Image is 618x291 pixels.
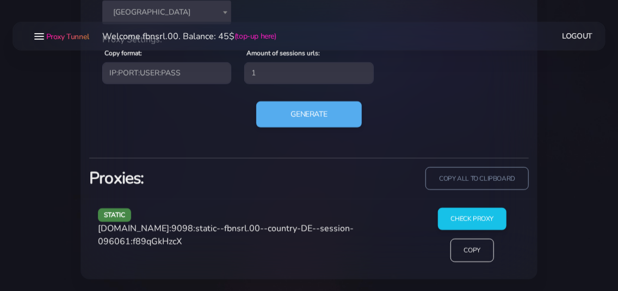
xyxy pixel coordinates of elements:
span: static [98,208,131,222]
label: Amount of sessions urls: [246,48,320,58]
iframe: Webchat Widget [458,113,604,277]
span: Germany [102,1,231,24]
input: copy all to clipboard [425,167,529,191]
label: Copy format: [104,48,142,58]
span: Proxy Tunnel [46,31,89,42]
li: Welcome fbnsrl.00. Balance: 45$ [89,30,276,43]
span: [DOMAIN_NAME]:9098:static--fbnsrl.00--country-DE--session-096061:f89qGkHzcX [98,223,354,248]
h3: Proxies: [89,167,302,189]
input: Check Proxy [438,208,507,230]
a: Logout [563,26,593,46]
input: Copy [450,239,494,262]
a: Proxy Tunnel [44,28,89,45]
a: (top-up here) [234,30,276,42]
button: Generate [256,102,362,128]
span: Germany [109,5,225,20]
